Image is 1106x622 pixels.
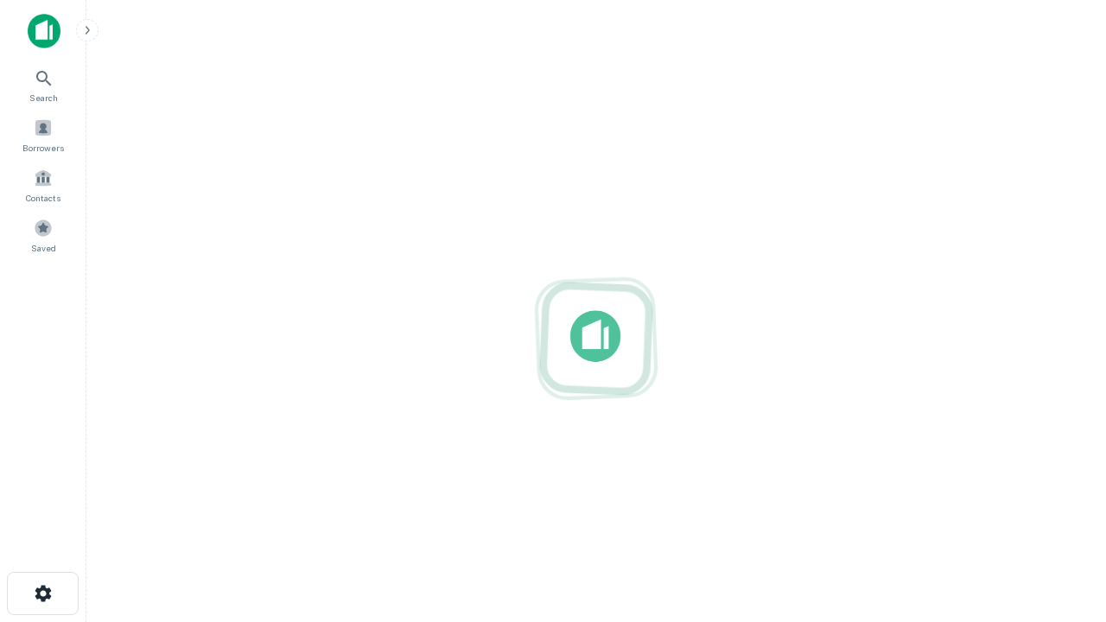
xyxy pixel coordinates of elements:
a: Borrowers [5,111,81,158]
iframe: Chat Widget [1020,428,1106,511]
img: capitalize-icon.png [28,14,60,48]
span: Borrowers [22,141,64,155]
a: Contacts [5,162,81,208]
a: Saved [5,212,81,258]
span: Contacts [26,191,60,205]
span: Search [29,91,58,105]
span: Saved [31,241,56,255]
a: Search [5,61,81,108]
